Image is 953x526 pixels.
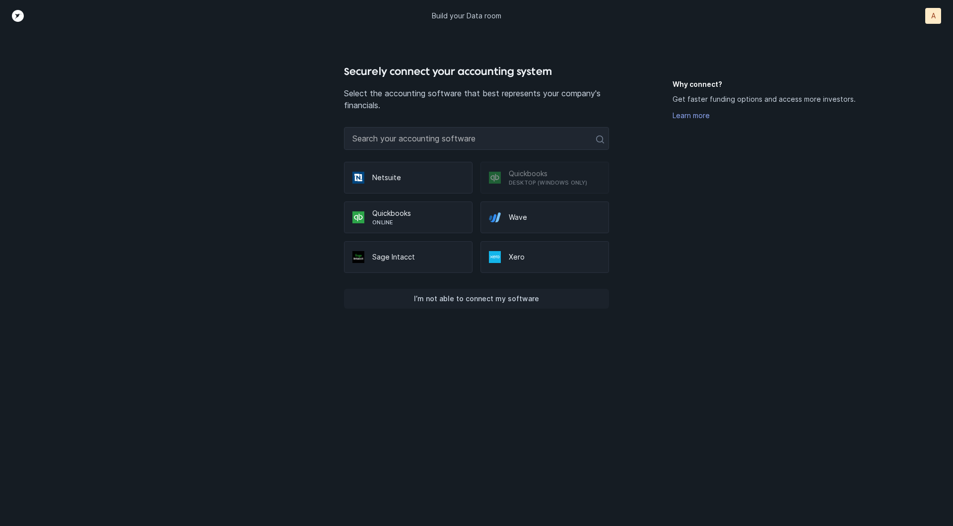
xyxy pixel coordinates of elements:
[509,252,601,262] p: Xero
[432,11,501,21] p: Build your Data room
[925,8,941,24] button: A
[344,162,473,194] div: Netsuite
[344,127,609,150] input: Search your accounting software
[372,252,464,262] p: Sage Intacct
[344,64,609,79] h4: Securely connect your accounting system
[509,179,601,187] p: Desktop (Windows only)
[931,11,936,21] p: A
[344,201,473,233] div: QuickbooksOnline
[344,87,609,111] p: Select the accounting software that best represents your company's financials.
[372,218,464,226] p: Online
[480,241,609,273] div: Xero
[673,93,856,105] p: Get faster funding options and access more investors.
[414,293,539,305] p: I’m not able to connect my software
[509,212,601,222] p: Wave
[344,289,609,309] button: I’m not able to connect my software
[480,201,609,233] div: Wave
[344,241,473,273] div: Sage Intacct
[673,111,710,120] a: Learn more
[372,208,464,218] p: Quickbooks
[372,173,464,183] p: Netsuite
[673,79,874,89] h5: Why connect?
[480,162,609,194] div: QuickbooksDesktop (Windows only)
[509,169,601,179] p: Quickbooks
